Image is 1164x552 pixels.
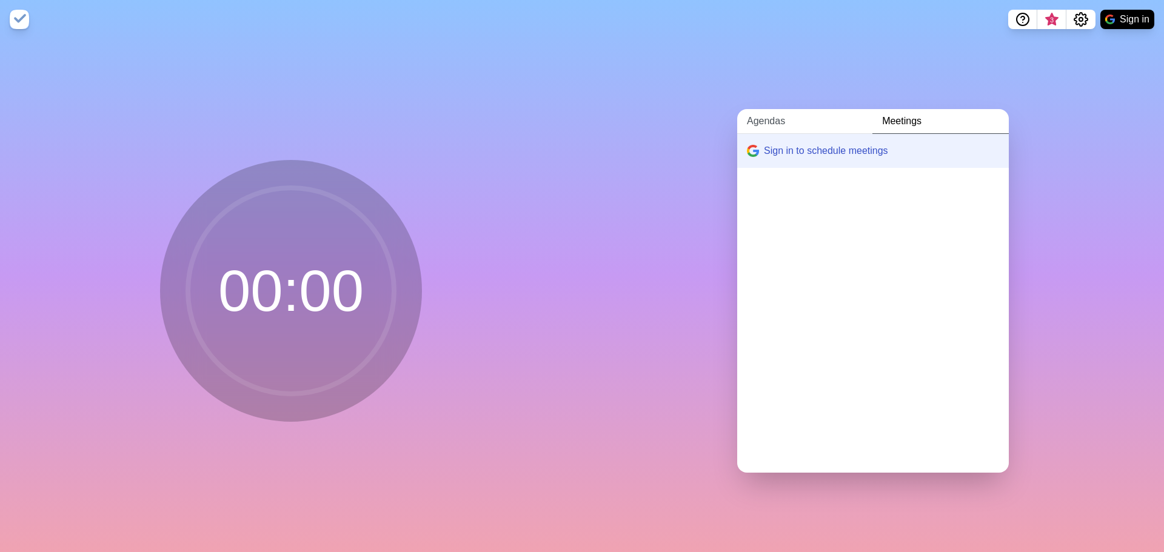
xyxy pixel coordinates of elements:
[1008,10,1037,29] button: Help
[737,134,1009,168] button: Sign in to schedule meetings
[872,109,1009,134] a: Meetings
[747,145,759,157] img: google logo
[1047,15,1057,25] span: 3
[1037,10,1066,29] button: What’s new
[1066,10,1095,29] button: Settings
[1100,10,1154,29] button: Sign in
[10,10,29,29] img: timeblocks logo
[737,109,872,134] a: Agendas
[1105,15,1115,24] img: google logo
